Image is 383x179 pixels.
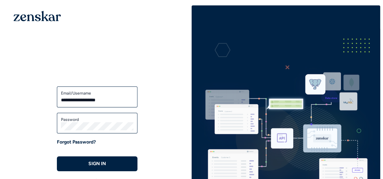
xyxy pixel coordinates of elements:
[61,117,133,122] label: Password
[14,11,61,21] img: 1OGAJ2xQqyY4LXKgY66KYq0eOWRCkrZdAb3gUhuVAqdWPZE9SRJmCz+oDMSn4zDLXe31Ii730ItAGKgCKgCCgCikA4Av8PJUP...
[57,139,96,146] a: Forgot Password?
[57,156,137,171] button: SIGN IN
[88,160,106,167] p: SIGN IN
[61,91,133,96] label: Email/Username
